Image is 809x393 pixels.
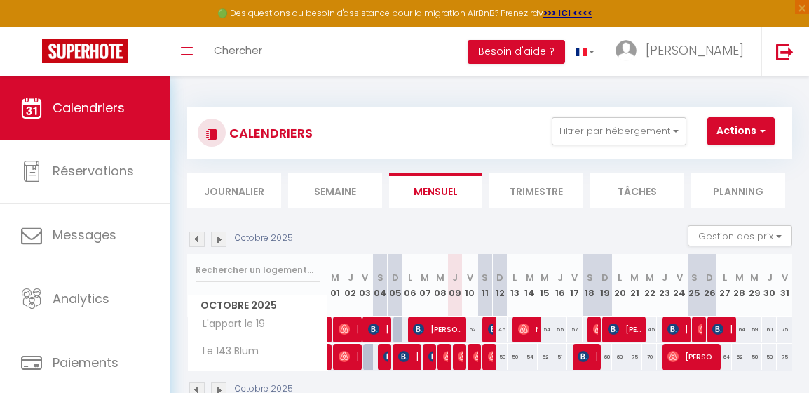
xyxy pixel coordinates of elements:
[735,271,744,284] abbr: M
[196,258,320,283] input: Rechercher un logement...
[777,317,792,342] div: 75
[512,271,517,284] abbr: L
[53,99,125,116] span: Calendriers
[508,344,522,370] div: 50
[526,271,534,284] abbr: M
[747,344,762,370] div: 58
[392,271,399,284] abbr: D
[188,295,327,316] span: Octobre 2025
[473,343,478,370] span: [PERSON_NAME]
[777,344,792,370] div: 75
[383,343,388,370] span: [PERSON_NAME]
[782,271,788,284] abbr: V
[762,317,777,342] div: 60
[358,254,372,317] th: 03
[593,316,598,342] span: [PERSON_NAME]
[226,117,313,149] h3: CALENDRIERS
[557,271,563,284] abbr: J
[348,271,353,284] abbr: J
[597,254,612,317] th: 19
[496,271,503,284] abbr: D
[672,254,687,317] th: 24
[646,271,654,284] abbr: M
[627,254,642,317] th: 21
[508,254,522,317] th: 13
[42,39,128,63] img: Super Booking
[463,317,477,342] div: 52
[578,343,597,370] span: [MEDICAL_DATA][PERSON_NAME]
[657,254,672,317] th: 23
[492,254,507,317] th: 12
[567,254,582,317] th: 17
[601,271,609,284] abbr: D
[552,317,567,342] div: 55
[482,271,488,284] abbr: S
[750,271,759,284] abbr: M
[288,173,382,208] li: Semaine
[747,317,762,342] div: 59
[630,271,639,284] abbr: M
[343,254,358,317] th: 02
[398,343,418,370] span: [PERSON_NAME]
[642,344,657,370] div: 70
[331,271,339,284] abbr: M
[53,290,109,307] span: Analytics
[468,40,565,64] button: Besoin d'aide ?
[707,117,775,145] button: Actions
[590,173,684,208] li: Tâches
[567,317,582,342] div: 57
[488,316,493,342] span: [PERSON_NAME]
[187,173,281,208] li: Journalier
[552,344,567,370] div: 51
[362,271,368,284] abbr: V
[677,271,683,284] abbr: V
[767,271,773,284] abbr: J
[712,316,732,342] span: [PERSON_NAME]
[53,226,116,244] span: Messages
[688,225,792,246] button: Gestion des prix
[413,316,462,342] span: [PERSON_NAME]
[762,344,777,370] div: 59
[339,316,358,342] span: [PERSON_NAME]
[597,344,612,370] div: 68
[762,254,777,317] th: 30
[190,317,268,332] span: L'appart le 19
[627,344,642,370] div: 75
[518,316,538,342] span: Naïan Baron
[235,232,293,245] p: Octobre 2025
[605,27,761,76] a: ... [PERSON_NAME]
[377,271,383,284] abbr: S
[322,344,329,371] a: [PERSON_NAME]
[776,43,794,60] img: logout
[552,254,567,317] th: 16
[328,254,343,317] th: 01
[467,271,473,284] abbr: V
[667,316,687,342] span: [PERSON_NAME]
[552,117,686,145] button: Filtrer par hébergement
[492,344,507,370] div: 50
[667,343,716,370] span: [PERSON_NAME]
[747,254,762,317] th: 29
[433,254,447,317] th: 08
[612,254,627,317] th: 20
[214,43,262,58] span: Chercher
[447,254,462,317] th: 09
[618,271,622,284] abbr: L
[190,344,262,359] span: Le 143 Blum
[368,316,388,342] span: [PERSON_NAME]
[732,317,747,342] div: 64
[732,344,747,370] div: 62
[339,343,358,370] span: [PERSON_NAME]
[428,343,433,370] span: [PERSON_NAME]
[203,27,273,76] a: Chercher
[698,316,702,342] span: [PERSON_NAME]
[477,254,492,317] th: 11
[488,343,493,370] span: [PERSON_NAME]
[662,271,667,284] abbr: J
[543,7,592,19] a: >>> ICI <<<<
[646,41,744,59] span: [PERSON_NAME]
[443,343,448,370] span: [PERSON_NAME]
[489,173,583,208] li: Trimestre
[583,254,597,317] th: 18
[53,162,134,180] span: Réservations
